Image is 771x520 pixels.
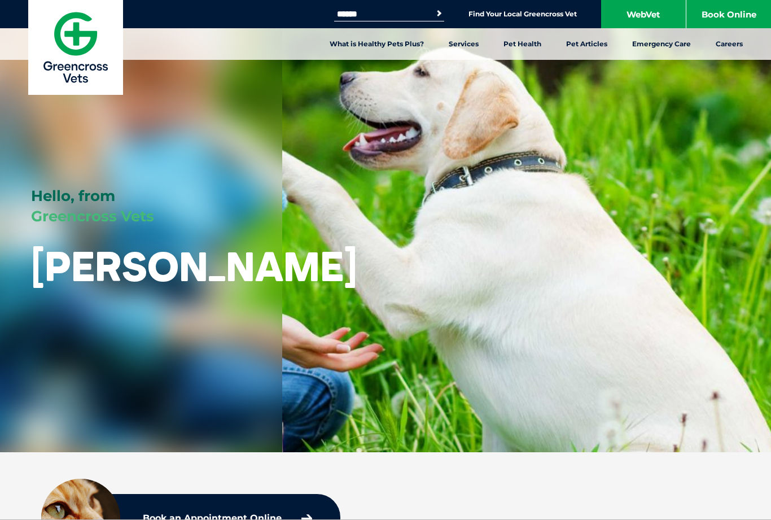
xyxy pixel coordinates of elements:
[317,28,436,60] a: What is Healthy Pets Plus?
[31,244,357,289] h1: [PERSON_NAME]
[620,28,703,60] a: Emergency Care
[703,28,755,60] a: Careers
[31,207,154,225] span: Greencross Vets
[436,28,491,60] a: Services
[468,10,577,19] a: Find Your Local Greencross Vet
[31,187,115,205] span: Hello, from
[554,28,620,60] a: Pet Articles
[491,28,554,60] a: Pet Health
[433,8,445,19] button: Search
